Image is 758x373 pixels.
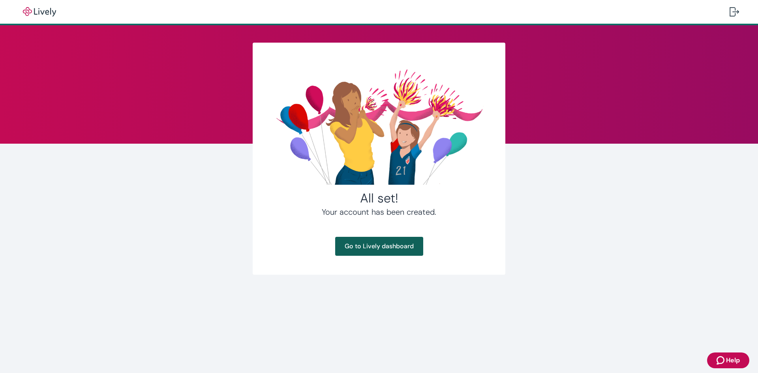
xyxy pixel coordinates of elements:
button: Zendesk support iconHelp [707,352,749,368]
button: Log out [723,2,745,21]
svg: Zendesk support icon [717,356,726,365]
span: Help [726,356,740,365]
h4: Your account has been created. [272,206,486,218]
h2: All set! [272,190,486,206]
img: Lively [17,7,62,17]
a: Go to Lively dashboard [335,237,423,256]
